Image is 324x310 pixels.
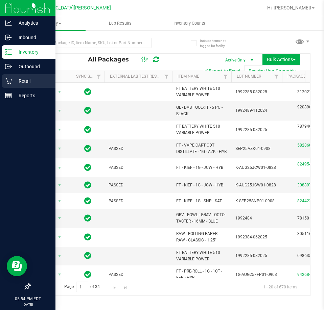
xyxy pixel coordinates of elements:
[88,56,136,63] span: All Packages
[84,213,91,223] span: In Sync
[93,71,105,82] a: Filter
[5,92,12,99] inline-svg: Reports
[76,282,88,292] input: 1
[3,302,52,307] p: [DATE]
[176,268,227,281] span: FT - PRE-ROLL - 1G - 1CT - FFP - HYB
[55,144,64,153] span: select
[12,33,52,42] p: Inbound
[109,272,168,278] span: PASSED
[235,198,278,204] span: K-SEP25SNP01-0908
[5,49,12,55] inline-svg: Inventory
[235,272,278,278] span: 1G-AUG25FFP01-0903
[7,256,27,276] iframe: Resource center
[84,196,91,206] span: In Sync
[84,180,91,190] span: In Sync
[176,142,227,155] span: FT - VAPE CART CDT DISTILLATE - 1G - AZK - HYB
[176,104,227,117] span: GL - DAB TOOLKIT - 5 PC - BLACK
[109,164,168,171] span: PASSED
[76,74,102,79] a: Sync Status
[237,74,261,79] a: Lot Number
[200,38,234,48] span: Include items not tagged for facility
[110,74,163,79] a: External Lab Test Result
[55,87,64,97] span: select
[109,146,168,152] span: PASSED
[235,107,278,114] span: 1992489-112024
[120,282,130,291] a: Go to the last page
[176,85,227,98] span: FT BATTERY WHITE 510 VARIABLE POWER
[176,182,227,188] span: FT - KIEF - 1G - JCW - HYB
[267,5,311,10] span: Hi, [PERSON_NAME]!
[12,19,52,27] p: Analytics
[84,163,91,172] span: In Sync
[109,182,168,188] span: PASSED
[235,127,278,133] span: 1992285-082025
[176,250,227,262] span: FT BATTERY WHITE 510 VARIABLE POWER
[271,71,282,82] a: Filter
[55,180,64,190] span: select
[235,234,278,240] span: 1992384-062025
[30,38,152,48] input: Search Package ID, Item Name, SKU, Lot or Part Number...
[235,182,278,188] span: K-AUG25JCW01-0828
[3,296,52,302] p: 05:54 PM EDT
[176,231,227,243] span: RAW - ROLLING PAPER - RAW - CLASSIC - 1.25"
[84,232,91,242] span: In Sync
[55,213,64,223] span: select
[176,164,227,171] span: FT - KIEF - 1G - JCW - HYB
[164,20,214,26] span: Inventory Counts
[235,146,278,152] span: SEP25AZK01-0908
[5,34,12,41] inline-svg: Inbound
[55,270,64,279] span: select
[12,62,52,71] p: Outbound
[12,77,52,85] p: Retail
[235,253,278,259] span: 1992285-082025
[59,282,106,292] span: Page of 34
[84,251,91,260] span: In Sync
[84,87,91,97] span: In Sync
[267,57,296,62] span: Bulk Actions
[235,164,278,171] span: K-AUG25JCW01-0828
[155,16,224,30] a: Inventory Counts
[100,20,141,26] span: Lab Results
[176,198,227,204] span: FT - KIEF - 1G - SNP - SAT
[220,71,231,82] a: Filter
[235,89,278,95] span: 1992285-082025
[55,251,64,261] span: select
[12,48,52,56] p: Inventory
[86,16,155,30] a: Lab Results
[12,92,52,100] p: Reports
[55,232,64,242] span: select
[55,196,64,206] span: select
[84,106,91,115] span: In Sync
[176,123,227,136] span: FT BATTERY WHITE 510 VARIABLE POWER
[27,5,111,11] span: [GEOGRAPHIC_DATA][PERSON_NAME]
[235,215,278,222] span: 1992484
[84,144,91,153] span: In Sync
[84,125,91,134] span: In Sync
[5,20,12,26] inline-svg: Analytics
[55,125,64,134] span: select
[84,270,91,279] span: In Sync
[5,78,12,84] inline-svg: Retail
[244,65,300,77] button: Receive Non-Cannabis
[287,74,310,79] a: Package ID
[258,282,303,292] span: 1 - 20 of 670 items
[161,71,172,82] a: Filter
[176,212,227,225] span: GRV - BOWL - GRAV - OCTO-TASTER - 16MM - BLUE
[5,63,12,70] inline-svg: Outbound
[55,106,64,115] span: select
[110,282,120,291] a: Go to the next page
[262,54,300,65] button: Bulk Actions
[109,198,168,204] span: PASSED
[178,74,199,79] a: Item Name
[55,163,64,173] span: select
[199,65,244,77] button: Export to Excel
